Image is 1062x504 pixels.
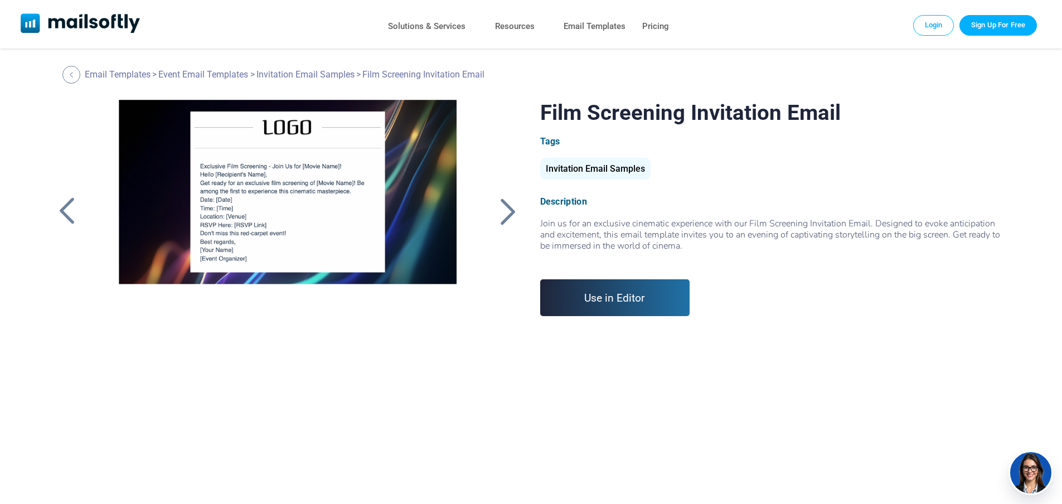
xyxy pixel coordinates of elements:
a: Use in Editor [540,279,690,316]
a: Pricing [642,18,669,35]
a: Back [494,197,522,226]
div: Join us for an exclusive cinematic experience with our Film Screening Invitation Email. Designed ... [540,218,1009,263]
a: Event Email Templates [158,69,248,80]
a: Login [913,15,954,35]
a: Invitation Email Samples [256,69,355,80]
a: Email Templates [564,18,625,35]
div: Invitation Email Samples [540,158,651,180]
a: Solutions & Services [388,18,465,35]
a: Trial [959,15,1037,35]
h1: Film Screening Invitation Email [540,100,1009,125]
a: Email Templates [85,69,151,80]
a: Back [53,197,81,226]
a: Film Screening Invitation Email [100,100,475,379]
div: Tags [540,136,1009,147]
a: Mailsoftly [21,13,140,35]
div: Description [540,196,1009,207]
a: Invitation Email Samples [540,168,651,173]
a: Resources [495,18,535,35]
a: Back [62,66,83,84]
